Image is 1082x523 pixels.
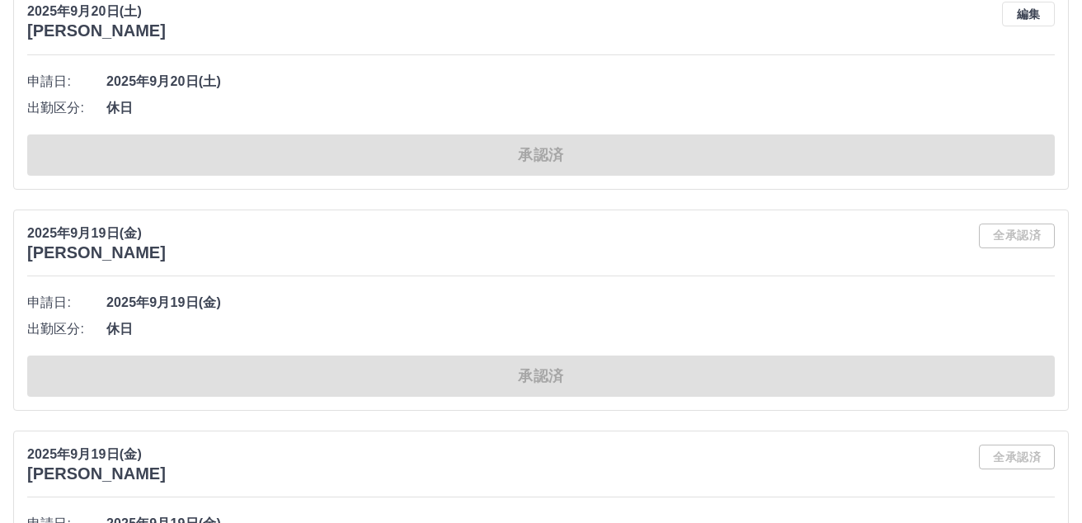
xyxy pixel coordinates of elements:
p: 2025年9月19日(金) [27,224,166,243]
span: 申請日: [27,72,106,92]
span: 出勤区分: [27,98,106,118]
h3: [PERSON_NAME] [27,464,166,483]
h3: [PERSON_NAME] [27,243,166,262]
h3: [PERSON_NAME] [27,21,166,40]
span: 2025年9月20日(土) [106,72,1055,92]
span: 休日 [106,98,1055,118]
span: 休日 [106,319,1055,339]
button: 編集 [1002,2,1055,26]
span: 出勤区分: [27,319,106,339]
p: 2025年9月19日(金) [27,445,166,464]
p: 2025年9月20日(土) [27,2,166,21]
span: 申請日: [27,293,106,313]
span: 2025年9月19日(金) [106,293,1055,313]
